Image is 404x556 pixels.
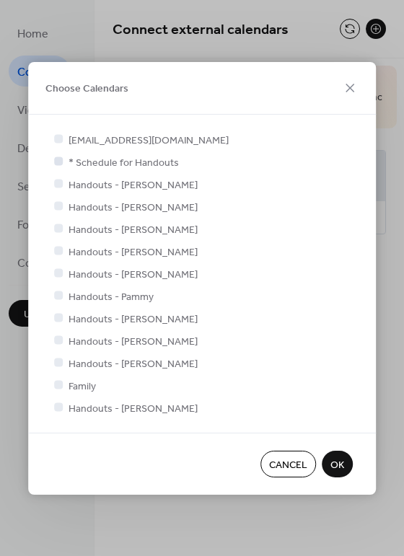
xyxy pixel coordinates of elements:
[69,133,229,148] span: [EMAIL_ADDRESS][DOMAIN_NAME]
[322,451,353,477] button: OK
[69,200,198,215] span: Handouts - [PERSON_NAME]
[260,451,316,477] button: Cancel
[45,81,128,97] span: Choose Calendars
[69,289,154,304] span: Handouts - Pammy
[69,379,96,394] span: Family
[269,457,307,472] span: Cancel
[69,356,198,371] span: Handouts - [PERSON_NAME]
[69,222,198,237] span: Handouts - [PERSON_NAME]
[69,177,198,193] span: Handouts - [PERSON_NAME]
[69,312,198,327] span: Handouts - [PERSON_NAME]
[69,155,179,170] span: * Schedule for Handouts
[69,401,198,416] span: Handouts - [PERSON_NAME]
[69,267,198,282] span: Handouts - [PERSON_NAME]
[330,457,344,472] span: OK
[69,244,198,260] span: Handouts - [PERSON_NAME]
[69,334,198,349] span: Handouts - [PERSON_NAME]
